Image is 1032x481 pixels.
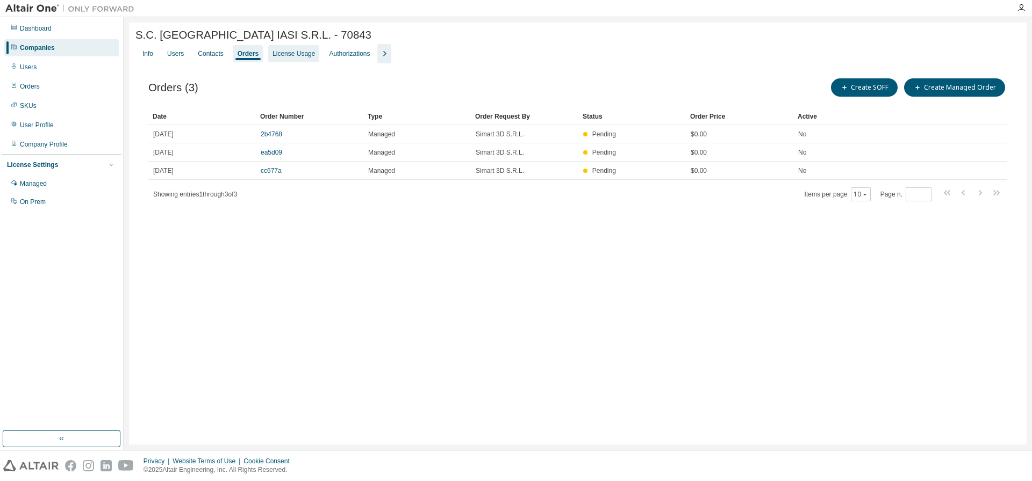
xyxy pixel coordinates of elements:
span: Simart 3D S.R.L. [476,130,524,139]
div: Date [153,108,252,125]
span: Pending [592,167,616,174]
span: Managed [368,148,395,157]
div: Users [20,63,37,71]
div: Orders [20,82,40,91]
img: instagram.svg [83,460,94,471]
div: Type [368,108,467,125]
img: linkedin.svg [101,460,112,471]
span: [DATE] [153,148,174,157]
span: Page n. [880,187,931,201]
div: SKUs [20,101,37,110]
span: Showing entries 1 through 3 of 3 [153,191,237,198]
img: Altair One [5,3,140,14]
img: altair_logo.svg [3,460,59,471]
span: $0.00 [691,130,707,139]
span: No [798,148,806,157]
div: Companies [20,43,55,52]
a: 2b4768 [261,130,282,138]
div: Order Number [260,108,359,125]
div: Status [583,108,682,125]
a: cc677a [261,167,282,174]
div: Info [142,49,153,58]
span: [DATE] [153,130,174,139]
div: On Prem [20,198,46,206]
button: Create SOFF [831,78,898,97]
div: Dashboard [20,24,52,33]
span: Managed [368,130,395,139]
a: ea5d09 [261,149,282,156]
div: User Profile [20,121,54,129]
img: facebook.svg [65,460,76,471]
div: Website Terms of Use [173,457,243,465]
div: License Usage [273,49,315,58]
button: Create Managed Order [904,78,1005,97]
span: $0.00 [691,148,707,157]
span: S.C. [GEOGRAPHIC_DATA] IASI S.R.L. - 70843 [135,29,371,41]
div: Cookie Consent [243,457,296,465]
div: Contacts [198,49,223,58]
div: Active [798,108,943,125]
img: youtube.svg [118,460,134,471]
button: 10 [854,190,868,199]
span: Pending [592,149,616,156]
span: $0.00 [691,166,707,175]
span: Items per page [805,187,871,201]
span: Managed [368,166,395,175]
div: Users [167,49,184,58]
span: [DATE] [153,166,174,175]
span: No [798,130,806,139]
div: Managed [20,179,47,188]
p: © 2025 Altair Engineering, Inc. All Rights Reserved. [144,465,296,475]
span: Pending [592,130,616,138]
span: Simart 3D S.R.L. [476,148,524,157]
div: Orders [238,49,259,58]
div: Authorizations [329,49,370,58]
span: Orders (3) [148,82,198,94]
div: Order Request By [475,108,574,125]
span: No [798,166,806,175]
span: Simart 3D S.R.L. [476,166,524,175]
div: Order Price [690,108,789,125]
div: Company Profile [20,140,68,149]
div: License Settings [7,161,58,169]
div: Privacy [144,457,173,465]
